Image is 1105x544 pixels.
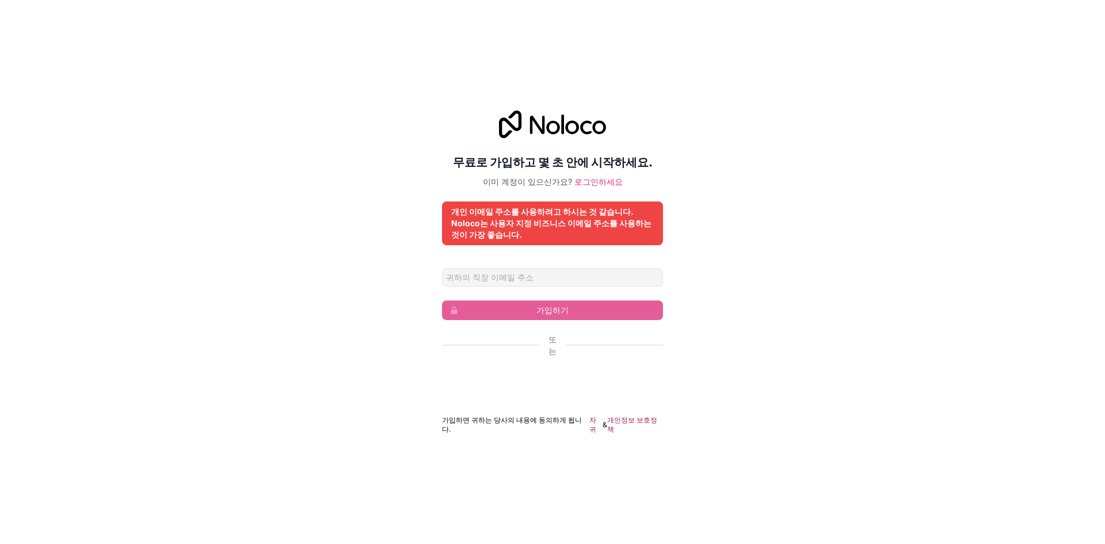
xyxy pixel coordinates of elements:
[607,416,657,433] font: 개인정보 보호정책
[607,416,663,434] a: 개인정보 보호정책
[589,416,596,433] font: 자귀
[603,420,607,429] font: &
[451,207,651,239] font: 개인 이메일 주소를 사용하려고 하시는 것 같습니다. Noloco는 사용자 지정 비즈니스 이메일 주소를 사용하는 것이 가장 좋습니다.
[442,300,663,320] button: 가입하기
[589,416,603,434] a: 자귀
[483,177,572,187] font: 이미 계정이 있으신가요?
[442,416,582,433] font: 가입하면 귀하는 당사의 내용에 동의하게 됩니다.
[536,305,569,315] font: 가입하기
[548,334,557,356] font: 또는
[436,370,669,395] iframe: Google 로그인으로 로그인 버튼
[442,268,663,287] input: 이메일 주소
[453,155,653,169] font: 무료로 가입하고 몇 초 안에 시작하세요.
[574,177,623,187] a: 로그인하세요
